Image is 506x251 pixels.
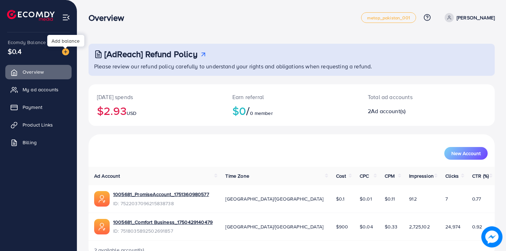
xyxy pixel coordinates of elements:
span: ID: 7522037096215838738 [113,200,209,207]
span: 0.92 [472,223,482,230]
span: 2,725,102 [409,223,429,230]
a: 1005681_PromiseAccount_1751360980577 [113,191,209,198]
span: 7 [445,195,448,202]
span: CTR (%) [472,172,489,179]
span: Payment [23,104,42,111]
span: $0.4 [8,46,22,56]
p: Total ad accounts [368,93,452,101]
p: Earn referral [232,93,351,101]
span: Product Links [23,121,53,128]
span: [GEOGRAPHIC_DATA]/[GEOGRAPHIC_DATA] [225,195,323,202]
span: New Account [451,151,481,156]
span: [GEOGRAPHIC_DATA]/[GEOGRAPHIC_DATA] [225,223,323,230]
p: [DATE] spends [97,93,215,101]
div: Add balance [47,35,84,47]
h2: $2.93 [97,104,215,117]
button: New Account [444,147,488,160]
span: $0.04 [360,223,373,230]
a: 1005681_Comfort Business_1750429140479 [113,219,213,226]
a: Product Links [5,118,72,132]
span: 0 member [250,110,273,117]
img: ic-ads-acc.e4c84228.svg [94,191,110,207]
img: ic-ads-acc.e4c84228.svg [94,219,110,234]
span: 24,974 [445,223,461,230]
span: Ecomdy Balance [8,39,46,46]
img: logo [7,10,55,21]
img: image [62,48,69,55]
h2: 2 [368,108,452,115]
a: [PERSON_NAME] [442,13,495,22]
span: 0.77 [472,195,481,202]
span: metap_pakistan_001 [367,16,410,20]
span: Impression [409,172,434,179]
a: My ad accounts [5,82,72,97]
span: Ad account(s) [371,107,406,115]
span: CPM [385,172,395,179]
span: Time Zone [225,172,249,179]
a: metap_pakistan_001 [361,12,416,23]
span: Cost [336,172,346,179]
span: Clicks [445,172,459,179]
span: ID: 7518035892502691857 [113,227,213,234]
span: 912 [409,195,416,202]
a: Billing [5,135,72,149]
a: Payment [5,100,72,114]
p: [PERSON_NAME] [457,13,495,22]
span: / [246,103,250,119]
span: $900 [336,223,348,230]
span: $0.01 [360,195,372,202]
img: image [481,226,502,247]
h2: $0 [232,104,351,117]
span: $0.11 [385,195,395,202]
span: Overview [23,68,44,75]
span: $0.33 [385,223,398,230]
h3: [AdReach] Refund Policy [104,49,197,59]
h3: Overview [89,13,130,23]
span: $0.1 [336,195,345,202]
span: USD [127,110,136,117]
span: My ad accounts [23,86,59,93]
span: Billing [23,139,37,146]
p: Please review our refund policy carefully to understand your rights and obligations when requesti... [94,62,490,71]
img: menu [62,13,70,22]
a: Overview [5,65,72,79]
span: CPC [360,172,369,179]
span: Ad Account [94,172,120,179]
